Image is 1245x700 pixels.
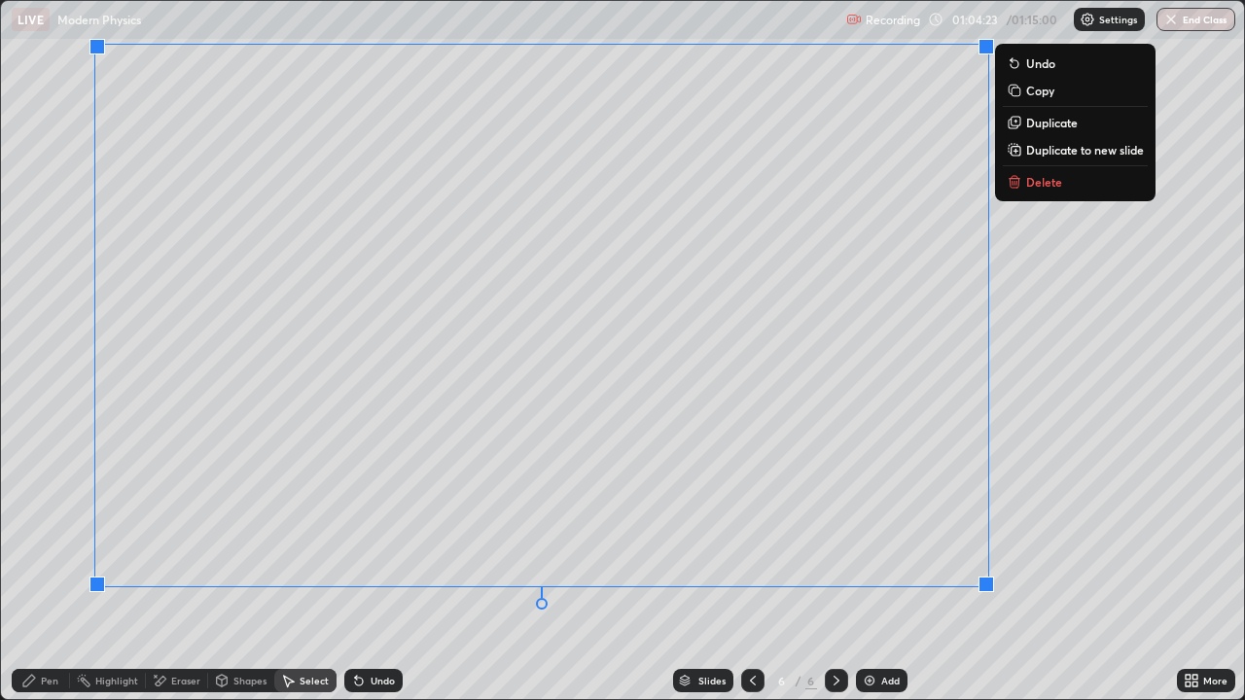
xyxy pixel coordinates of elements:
[1203,676,1227,685] div: More
[846,12,862,27] img: recording.375f2c34.svg
[1003,52,1148,75] button: Undo
[41,676,58,685] div: Pen
[1003,138,1148,161] button: Duplicate to new slide
[1026,174,1062,190] p: Delete
[95,676,138,685] div: Highlight
[1099,15,1137,24] p: Settings
[1156,8,1235,31] button: End Class
[1163,12,1179,27] img: end-class-cross
[171,676,200,685] div: Eraser
[1003,111,1148,134] button: Duplicate
[18,12,44,27] p: LIVE
[1026,83,1054,98] p: Copy
[371,676,395,685] div: Undo
[866,13,920,27] p: Recording
[772,675,792,686] div: 6
[1026,115,1078,130] p: Duplicate
[796,675,801,686] div: /
[1026,142,1144,157] p: Duplicate to new slide
[805,672,817,689] div: 6
[698,676,726,685] div: Slides
[1003,79,1148,102] button: Copy
[862,673,877,688] img: add-slide-button
[1026,55,1055,71] p: Undo
[300,676,329,685] div: Select
[1003,170,1148,193] button: Delete
[233,676,267,685] div: Shapes
[881,676,900,685] div: Add
[57,12,141,27] p: Modern Physics
[1080,12,1095,27] img: class-settings-icons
